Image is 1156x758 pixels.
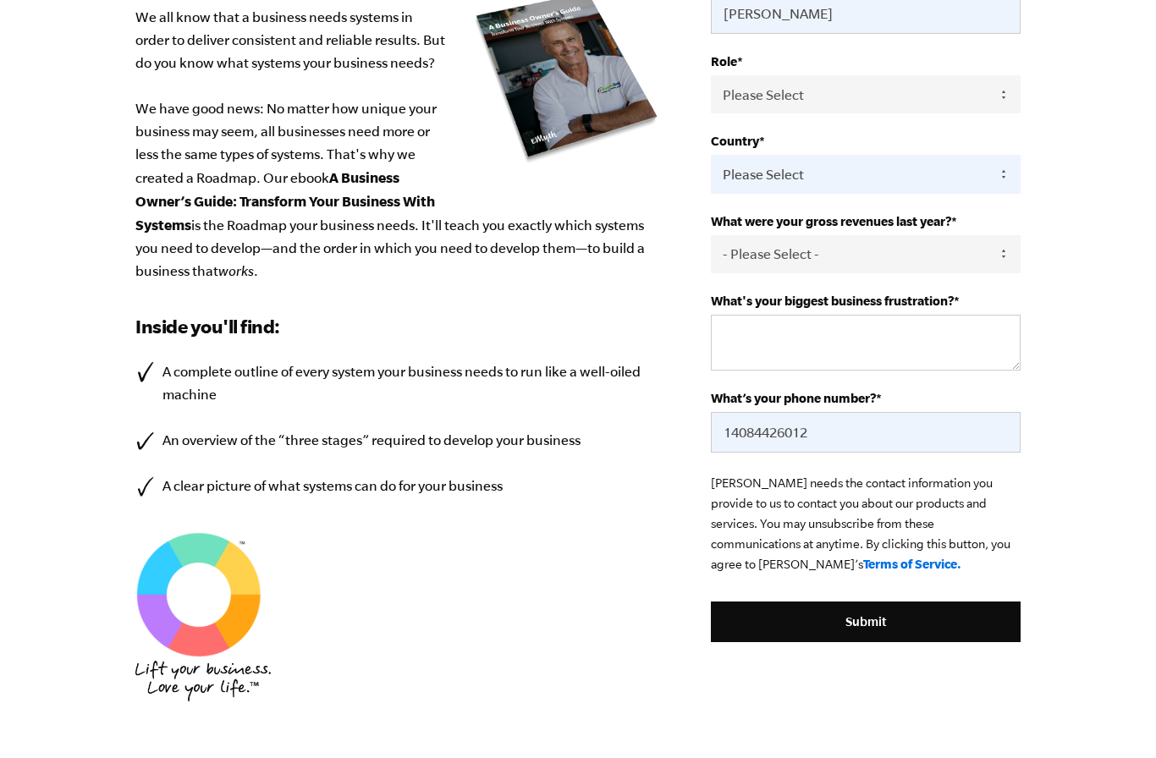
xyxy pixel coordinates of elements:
p: [PERSON_NAME] needs the contact information you provide to us to contact you about our products a... [711,473,1021,574]
iframe: Chat Widget [1071,677,1156,758]
img: EMyth_Logo_BP_Hand Font_Tagline_Stacked-Medium [135,661,271,701]
span: What were your gross revenues last year? [711,214,951,228]
span: Country [711,134,759,148]
input: Submit [711,601,1021,642]
span: Role [711,54,737,69]
li: An overview of the “three stages” required to develop your business [135,429,660,452]
b: A Business Owner’s Guide: Transform Your Business With Systems [135,169,435,233]
li: A complete outline of every system your business needs to run like a well-oiled machine [135,360,660,406]
span: What's your biggest business frustration? [711,294,954,308]
h3: Inside you'll find: [135,313,660,340]
span: What’s your phone number? [711,391,876,405]
img: EMyth SES TM Graphic [135,531,262,658]
p: We all know that a business needs systems in order to deliver consistent and reliable results. Bu... [135,6,660,283]
em: works [218,263,254,278]
a: Terms of Service. [863,557,961,571]
li: A clear picture of what systems can do for your business [135,475,660,497]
